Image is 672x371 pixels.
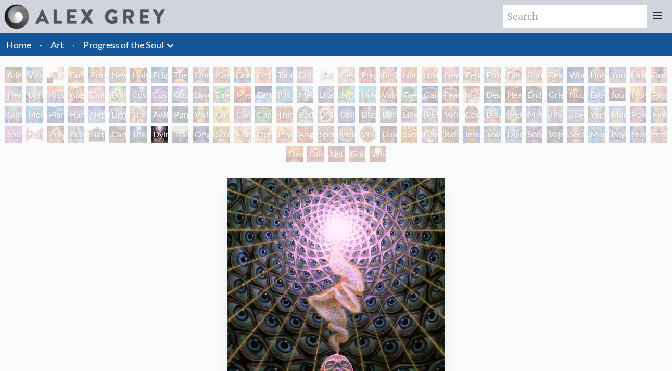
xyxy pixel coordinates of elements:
div: Theologue [567,106,584,123]
div: Holy Grail [130,67,147,83]
a: Home [6,39,31,50]
div: Nature of Mind [88,126,105,143]
div: Kiss of the [MEDICAL_DATA] [47,86,64,103]
div: Eclipse [151,67,168,83]
div: DMT - The Spirit Molecule [318,106,334,123]
div: Bardo Being [442,126,459,143]
div: Collective Vision [338,106,355,123]
div: Monochord [26,106,43,123]
div: Dissectional Art for Tool's Lateralus CD [359,106,376,123]
div: Tantra [276,67,293,83]
a: Progress of the Soul [83,37,164,52]
div: Yogi & the Möbius Sphere [588,106,605,123]
div: One [307,146,324,162]
div: Despair [484,86,501,103]
div: Empowerment [88,86,105,103]
div: The Shulgins and their Alchemical Angels [130,106,147,123]
div: Reading [547,67,563,83]
div: Guardian of Infinite Vision [380,126,397,143]
div: Zena Lotus [463,67,480,83]
div: Symbiosis: Gall Wasp & Oak Tree [338,86,355,103]
div: Eco-Atlas [588,86,605,103]
div: Praying [88,67,105,83]
div: White Light [370,146,386,162]
div: The Seer [547,106,563,123]
div: Metamorphosis [297,86,313,103]
div: One Taste [193,67,209,83]
div: Contemplation [68,67,84,83]
div: Mayan Being [588,126,605,143]
div: Secret Writing Being [567,126,584,143]
div: Embracing [255,67,272,83]
div: Grieving [547,86,563,103]
div: Insomnia [463,86,480,103]
div: Cosmic Creativity [130,86,147,103]
div: Promise [484,67,501,83]
div: Cosmic Artist [151,86,168,103]
div: Mudra [609,106,626,123]
div: Ayahuasca Visitation [151,106,168,123]
div: Godself [349,146,365,162]
div: Journey of the Wounded Healer [609,86,626,103]
div: Cannabis Sutra [234,106,251,123]
div: Hands that See [26,126,43,143]
div: Vision Tree [193,106,209,123]
div: Vajra Horse [380,86,397,103]
div: Bond [109,86,126,103]
div: Endarkenment [526,86,542,103]
div: Fractal Eyes [234,126,251,143]
div: Dying [151,126,168,143]
div: Visionary Origin of Language [26,67,43,83]
div: Laughing Man [630,67,646,83]
div: Cosmic [DEMOGRAPHIC_DATA] [463,106,480,123]
div: Deities & Demons Drinking from the Milky Pool [380,106,397,123]
div: Boo-boo [526,67,542,83]
div: Birth [380,67,397,83]
div: Transfiguration [172,126,188,143]
div: Aperture [68,86,84,103]
div: Humming Bird [359,86,376,103]
div: The Kiss [172,67,188,83]
div: Vision [PERSON_NAME] [359,126,376,143]
div: Ocean of Love Bliss [234,67,251,83]
div: Steeplehead 1 [630,126,646,143]
div: Prostration [651,86,667,103]
div: Jewel Being [484,126,501,143]
div: Tree & Person [401,86,417,103]
div: Net of Being [328,146,345,162]
div: Third Eye Tears of Joy [276,106,293,123]
div: Holy Fire [630,86,646,103]
div: Healing [5,86,22,103]
div: Cannabacchus [255,106,272,123]
div: Vajra Being [547,126,563,143]
div: Wonder [567,67,584,83]
div: [PERSON_NAME] [422,106,438,123]
div: Interbeing [463,126,480,143]
div: New Man New Woman [109,67,126,83]
div: Steeplehead 2 [651,126,667,143]
div: Adam & Eve [5,67,22,83]
div: Purging [172,106,188,123]
div: Oversoul [286,146,303,162]
div: Praying Hands [47,126,64,143]
div: Copulating [297,67,313,83]
div: Lilacs [318,86,334,103]
div: Liberation Through Seeing [401,106,417,123]
div: Headache [505,86,522,103]
div: Ophanic Eyelash [255,126,272,143]
div: Dalai Lama [484,106,501,123]
div: Peyote Being [609,126,626,143]
div: Breathing [651,67,667,83]
div: Power to the Peaceful [630,106,646,123]
div: Cosmic Lovers [172,86,188,103]
div: Gaia [422,86,438,103]
div: Nuclear Crucifixion [567,86,584,103]
a: Art [50,37,64,52]
div: Blessing Hand [68,126,84,143]
div: Song of Vajra Being [526,126,542,143]
div: Cannabis Mudra [213,106,230,123]
div: Emerald Grail [213,86,230,103]
div: Human Geometry [68,106,84,123]
div: Young & Old [609,67,626,83]
div: Planetary Prayers [47,106,64,123]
